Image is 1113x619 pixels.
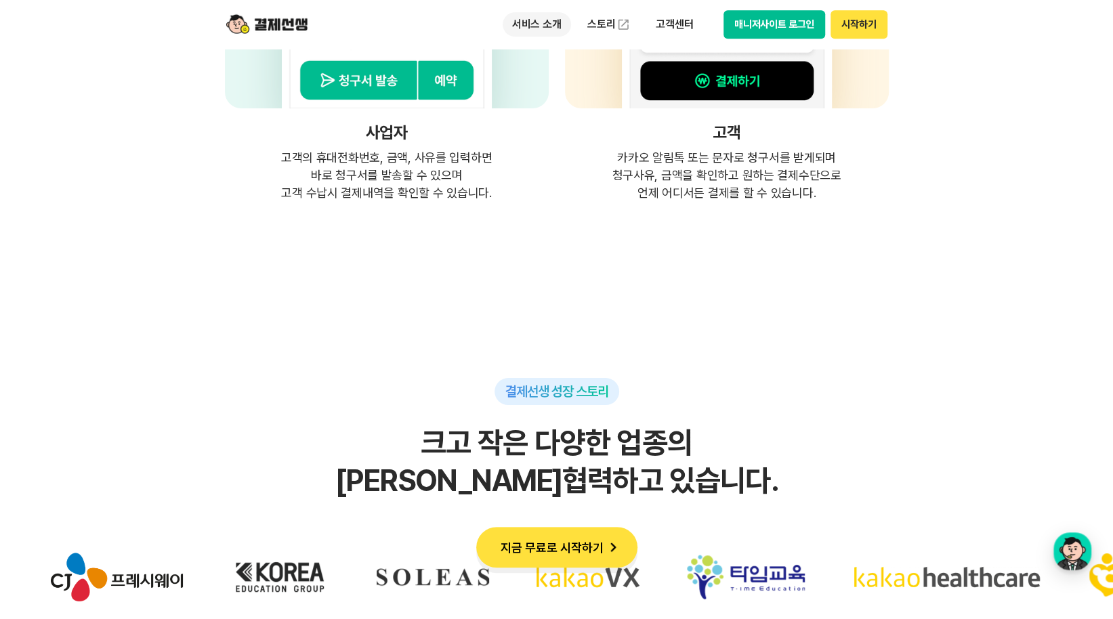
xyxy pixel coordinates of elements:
img: korea education group [222,543,321,611]
img: 화살표 아이콘 [604,538,623,557]
a: 스토리 [578,11,640,38]
img: cj프레시웨이 [43,543,175,611]
a: 설정 [175,429,260,463]
p: 서비스 소개 [503,12,571,37]
a: 대화 [89,429,175,463]
p: 고객의 휴대전화번호, 금액, 사유를 입력하면 바로 청구서를 발송할 수 있으며 고객 수납시 결제내역을 확인할 수 있습니다. [225,149,549,202]
img: 외부 도메인 오픈 [616,18,630,31]
p: 고객센터 [646,12,702,37]
img: logo [226,12,308,37]
a: 홈 [4,429,89,463]
img: 카카오VX [528,543,631,611]
button: 시작하기 [831,10,887,39]
h2: 크고 작은 다양한 업종의 [PERSON_NAME] 협력하고 있습니다. [27,424,1086,500]
h4: 사업자 [225,125,549,141]
button: 매니저사이트 로그인 [723,10,826,39]
button: 지금 무료로 시작하기 [476,527,637,568]
span: 결제선생 성장 스토리 [505,383,608,400]
img: 카카오헬스케어 [844,543,1034,611]
img: 타임교육 [679,543,797,611]
span: 홈 [43,450,51,461]
span: 대화 [124,450,140,461]
img: soleas [369,543,481,611]
p: 카카오 알림톡 또는 문자로 청구서를 받게되며 청구사유, 금액을 확인하고 원하는 결제수단으로 언제 어디서든 결제를 할 수 있습니다. [565,149,889,202]
h4: 고객 [565,125,889,141]
span: 설정 [209,450,226,461]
